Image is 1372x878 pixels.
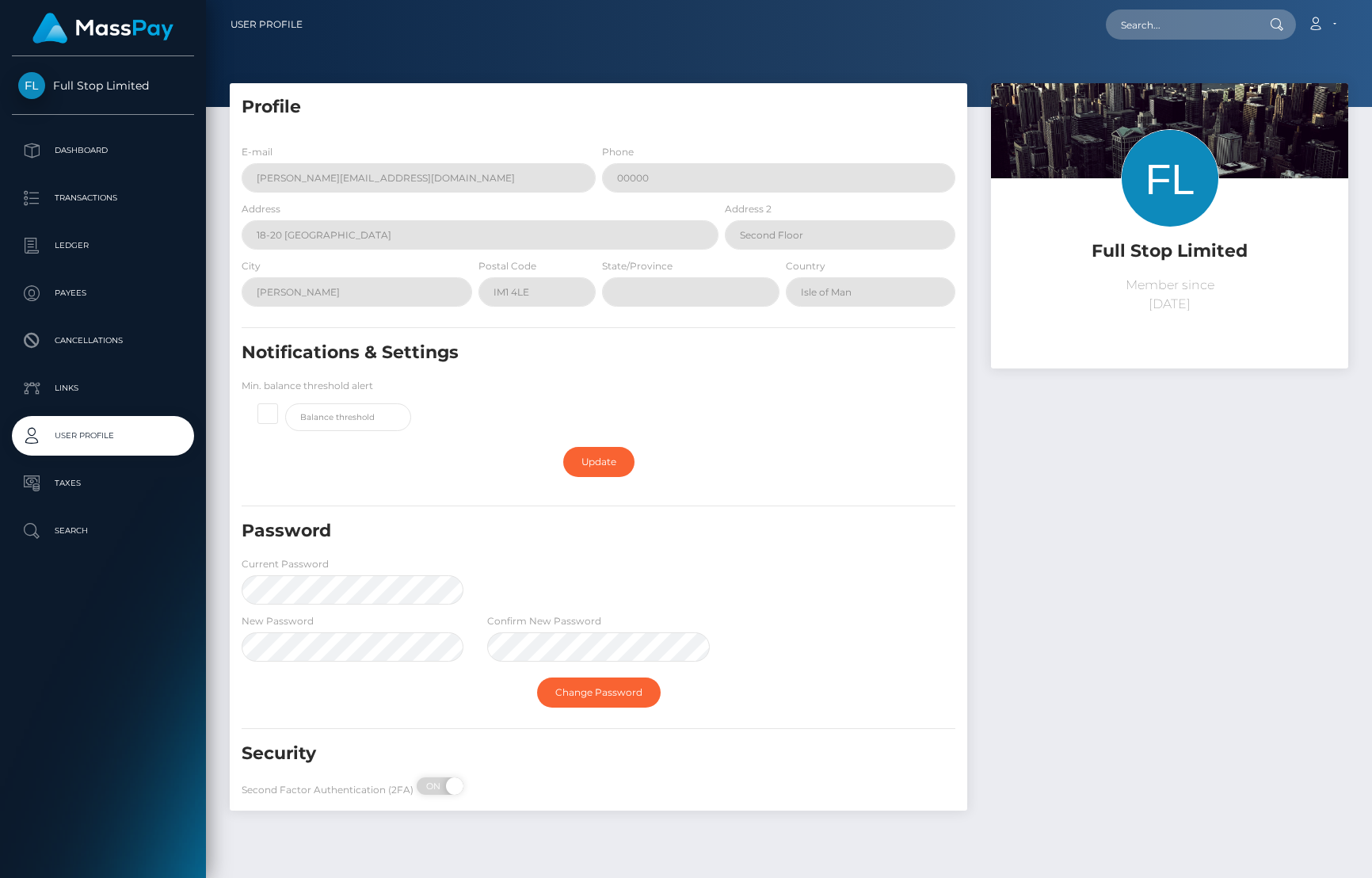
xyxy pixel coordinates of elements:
label: Current Password [242,557,329,571]
a: Taxes [12,464,194,503]
label: New Password [242,614,314,628]
p: User Profile [18,424,188,448]
label: Address [242,202,280,216]
a: Search [12,511,194,551]
p: Links [18,376,188,400]
img: ... [991,83,1348,321]
label: Second Factor Authentication (2FA) [242,783,414,797]
a: Cancellations [12,321,194,361]
label: E-mail [242,145,272,159]
label: Confirm New Password [487,614,601,628]
h5: Notifications & Settings [242,341,841,365]
label: Address 2 [725,202,772,216]
h5: Full Stop Limited [1003,239,1336,264]
a: Transactions [12,178,194,218]
label: Phone [602,145,634,159]
p: Payees [18,281,188,305]
p: Taxes [18,471,188,495]
h5: Password [242,519,841,544]
span: Full Stop Limited [12,78,194,93]
a: User Profile [12,416,194,456]
label: Country [786,259,825,273]
a: Dashboard [12,131,194,170]
p: Dashboard [18,139,188,162]
a: Update [563,447,635,477]
h5: Profile [242,95,955,120]
a: Ledger [12,226,194,265]
span: ON [415,777,455,795]
label: City [242,259,261,273]
img: Full Stop Limited [18,72,45,99]
label: Min. balance threshold alert [242,379,373,393]
label: State/Province [602,259,673,273]
input: Search... [1106,10,1255,40]
a: Payees [12,273,194,313]
a: Links [12,368,194,408]
a: Change Password [537,678,661,708]
label: Postal Code [478,259,536,273]
a: User Profile [231,8,303,41]
p: Ledger [18,234,188,258]
img: MassPay Logo [32,13,173,44]
p: Transactions [18,186,188,210]
p: Member since [DATE] [1003,276,1336,314]
p: Search [18,519,188,543]
h5: Security [242,742,841,766]
p: Cancellations [18,329,188,353]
